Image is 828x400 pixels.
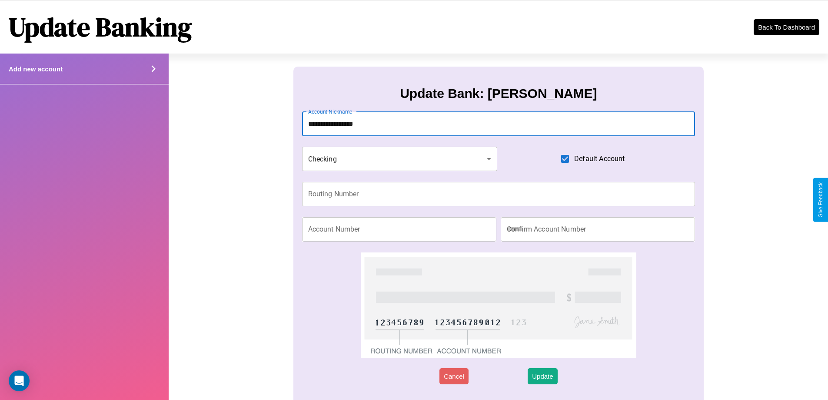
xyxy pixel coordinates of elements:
img: check [361,252,636,358]
h4: Add new account [9,65,63,73]
div: Give Feedback [818,182,824,218]
button: Cancel [439,368,469,384]
h3: Update Bank: [PERSON_NAME] [400,86,597,101]
label: Account Nickname [308,108,352,115]
span: Default Account [574,154,625,164]
button: Update [528,368,557,384]
div: Checking [302,147,498,171]
div: Open Intercom Messenger [9,370,30,391]
h1: Update Banking [9,9,192,45]
button: Back To Dashboard [754,19,819,35]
